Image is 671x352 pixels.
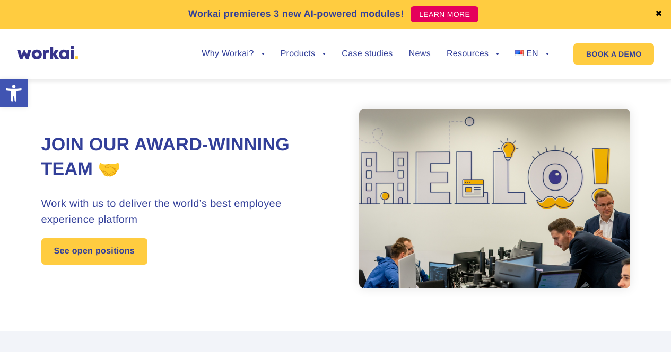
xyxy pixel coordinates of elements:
a: BOOK A DEMO [573,43,654,65]
a: Why Workai? [202,50,264,58]
h3: Work with us to deliver the world’s best employee experience platform [41,196,336,228]
a: News [409,50,431,58]
a: Products [281,50,326,58]
a: See open positions [41,238,147,265]
a: Resources [447,50,499,58]
span: EN [526,49,538,58]
p: Workai premieres 3 new AI-powered modules! [188,7,404,21]
h1: Join our award-winning team 🤝 [41,133,336,182]
a: LEARN MORE [411,6,478,22]
a: ✖ [655,10,663,19]
a: Case studies [342,50,393,58]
